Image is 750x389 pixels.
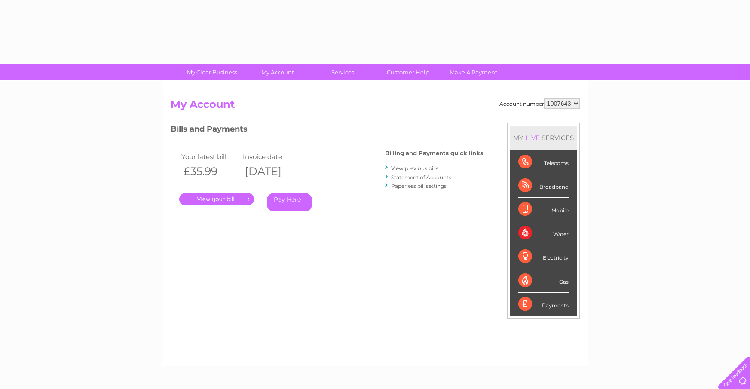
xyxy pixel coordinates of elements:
div: Water [518,221,569,245]
div: Account number [499,98,580,109]
a: Make A Payment [438,64,509,80]
th: £35.99 [179,162,241,180]
td: Invoice date [241,151,303,162]
a: Pay Here [267,193,312,211]
a: Paperless bill settings [391,183,447,189]
div: Electricity [518,245,569,269]
a: Statement of Accounts [391,174,451,181]
div: Broadband [518,174,569,198]
div: MY SERVICES [510,126,577,150]
div: Mobile [518,198,569,221]
div: Payments [518,293,569,316]
a: My Clear Business [177,64,248,80]
h4: Billing and Payments quick links [385,150,483,156]
h3: Bills and Payments [171,123,483,138]
div: Gas [518,269,569,293]
div: Telecoms [518,150,569,174]
a: Customer Help [373,64,444,80]
h2: My Account [171,98,580,115]
div: LIVE [523,134,542,142]
a: Services [307,64,378,80]
th: [DATE] [241,162,303,180]
a: View previous bills [391,165,438,172]
td: Your latest bill [179,151,241,162]
a: My Account [242,64,313,80]
a: . [179,193,254,205]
